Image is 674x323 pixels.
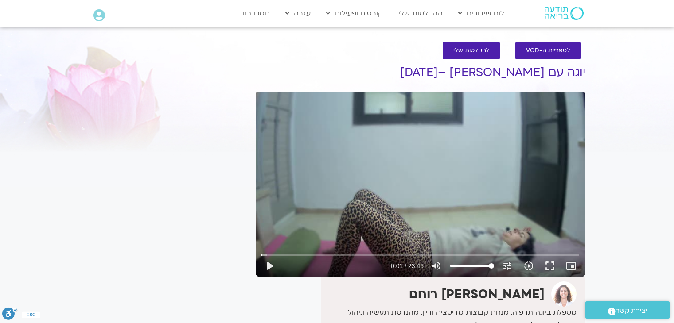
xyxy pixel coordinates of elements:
h1: יוגה עם [PERSON_NAME] –[DATE] [256,66,585,79]
span: לספריית ה-VOD [526,47,570,54]
strong: [PERSON_NAME] רוחם [409,286,545,303]
span: להקלטות שלי [453,47,489,54]
span: יצירת קשר [616,305,647,317]
a: תמכו בנו [238,5,274,22]
a: לוח שידורים [454,5,509,22]
img: תודעה בריאה [545,7,584,20]
a: יצירת קשר [585,301,670,319]
a: קורסים ופעילות [322,5,387,22]
a: ההקלטות שלי [394,5,447,22]
a: להקלטות שלי [443,42,500,59]
a: עזרה [281,5,315,22]
img: אורנה סמלסון רוחם [551,281,577,307]
a: לספריית ה-VOD [515,42,581,59]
